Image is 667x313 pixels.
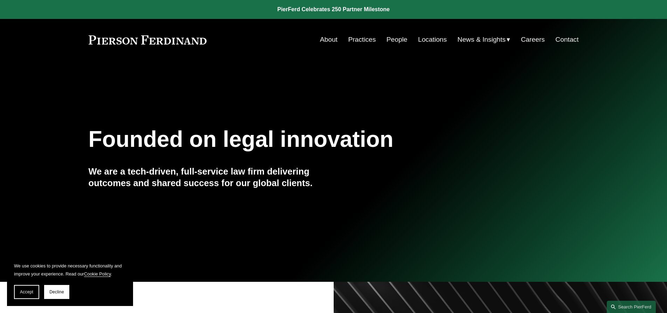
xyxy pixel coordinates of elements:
[555,33,578,46] a: Contact
[458,33,510,46] a: folder dropdown
[458,34,506,46] span: News & Insights
[14,262,126,278] p: We use cookies to provide necessary functionality and improve your experience. Read our .
[20,290,33,294] span: Accept
[14,285,39,299] button: Accept
[521,33,545,46] a: Careers
[418,33,447,46] a: Locations
[89,127,497,152] h1: Founded on legal innovation
[387,33,408,46] a: People
[320,33,338,46] a: About
[607,301,656,313] a: Search this site
[44,285,69,299] button: Decline
[348,33,376,46] a: Practices
[7,255,133,306] section: Cookie banner
[84,271,111,277] a: Cookie Policy
[89,166,334,189] h4: We are a tech-driven, full-service law firm delivering outcomes and shared success for our global...
[49,290,64,294] span: Decline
